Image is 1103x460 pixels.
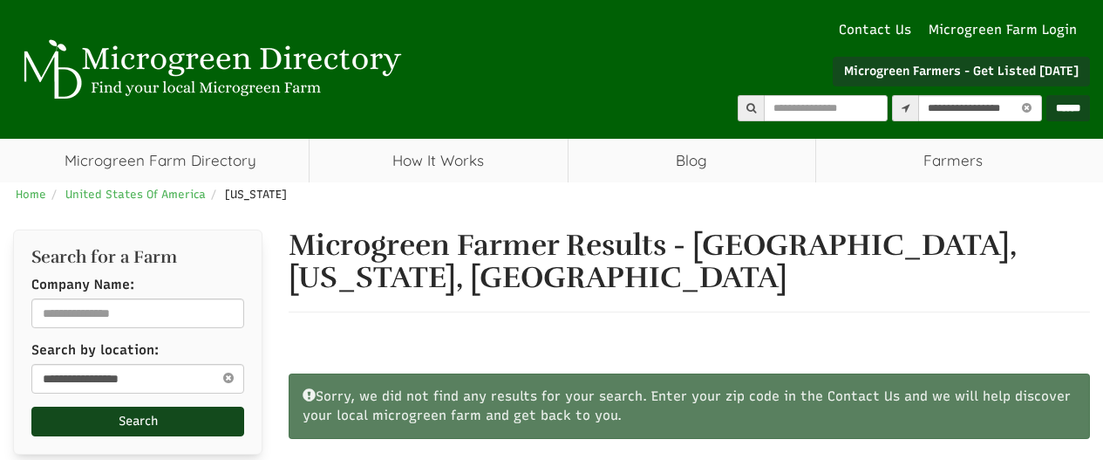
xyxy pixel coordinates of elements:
[225,188,287,201] span: [US_STATE]
[13,139,309,182] a: Microgreen Farm Directory
[569,139,815,182] a: Blog
[310,139,569,182] a: How It Works
[16,188,46,201] a: Home
[13,39,405,100] img: Microgreen Directory
[816,139,1091,182] span: Farmers
[31,407,244,436] button: Search
[929,21,1086,39] a: Microgreen Farm Login
[31,276,134,294] label: Company Name:
[289,230,1090,295] h1: Microgreen Farmer Results - [GEOGRAPHIC_DATA], [US_STATE], [GEOGRAPHIC_DATA]
[289,374,1090,439] div: Sorry, we did not find any results for your search. Enter your zip code in the Contact Us and we ...
[65,188,206,201] a: United States Of America
[830,21,920,39] a: Contact Us
[31,341,159,360] label: Search by location:
[833,57,1090,86] a: Microgreen Farmers - Get Listed [DATE]
[31,248,244,267] h2: Search for a Farm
